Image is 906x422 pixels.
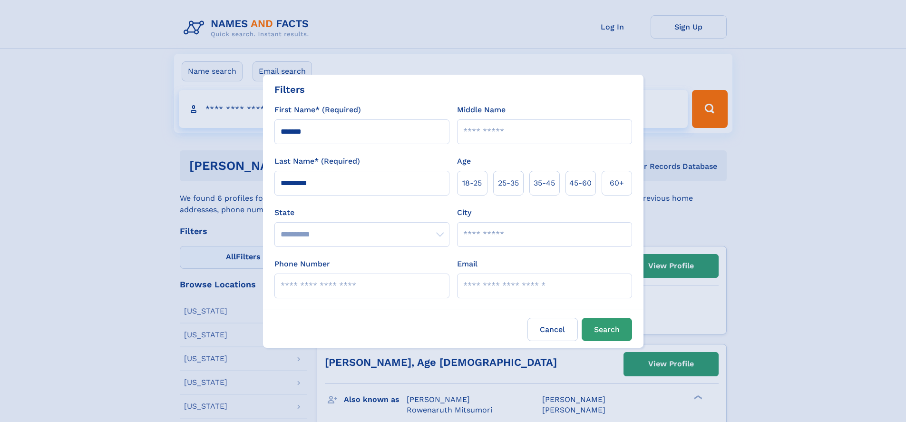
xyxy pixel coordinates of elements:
[569,177,592,189] span: 45‑60
[610,177,624,189] span: 60+
[457,207,471,218] label: City
[274,156,360,167] label: Last Name* (Required)
[534,177,555,189] span: 35‑45
[457,258,477,270] label: Email
[274,104,361,116] label: First Name* (Required)
[457,104,506,116] label: Middle Name
[274,82,305,97] div: Filters
[457,156,471,167] label: Age
[582,318,632,341] button: Search
[527,318,578,341] label: Cancel
[462,177,482,189] span: 18‑25
[274,207,449,218] label: State
[274,258,330,270] label: Phone Number
[498,177,519,189] span: 25‑35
